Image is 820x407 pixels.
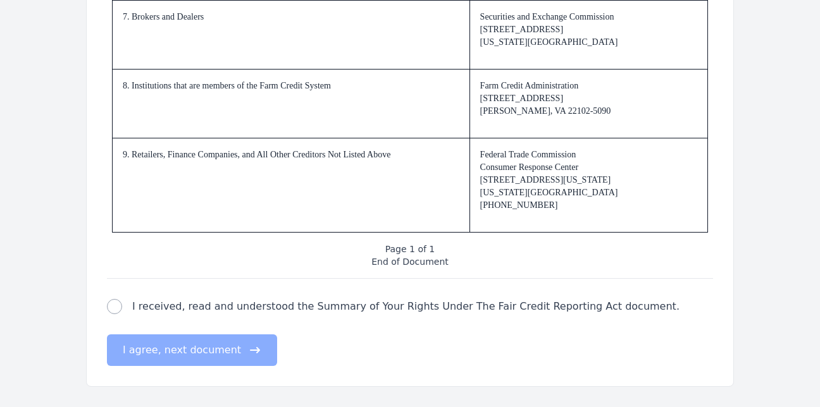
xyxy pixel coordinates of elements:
p: 7. Brokers and Dealers [123,11,459,23]
p: Federal Trade Commission Consumer Response Center [STREET_ADDRESS][US_STATE] [US_STATE][GEOGRAPHI... [480,149,697,212]
label: I received, read and understood the Summary of Your Rights Under The Fair Credit Reporting Act do... [132,299,680,314]
p: Page 1 of 1 End of Document [107,243,713,268]
p: Farm Credit Administration [STREET_ADDRESS] [PERSON_NAME], VA 22102-5090 [480,80,697,118]
p: 8. Institutions that are members of the Farm Credit System [123,80,459,92]
p: Securities and Exchange Commission [STREET_ADDRESS] [US_STATE][GEOGRAPHIC_DATA] [480,11,697,49]
p: 9. Retailers, Finance Companies, and All Other Creditors Not Listed Above [123,149,459,161]
button: I agree, next document [107,334,277,366]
